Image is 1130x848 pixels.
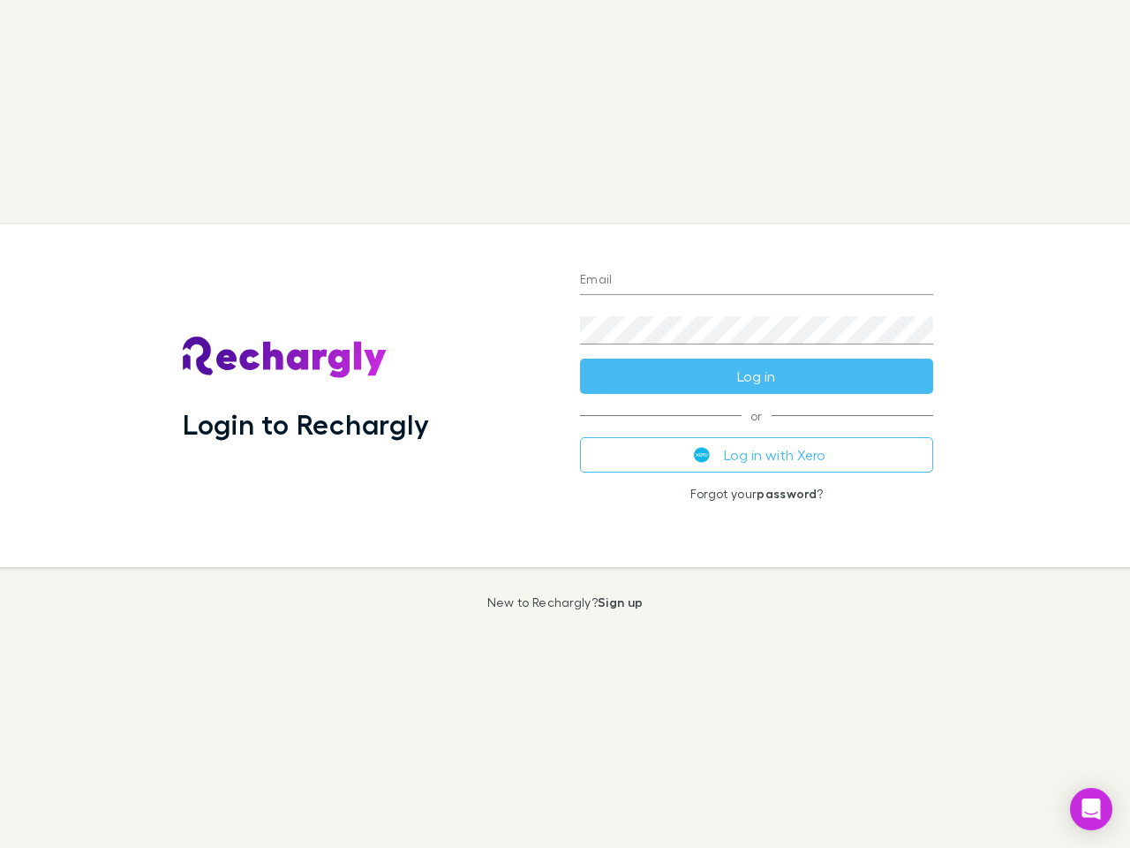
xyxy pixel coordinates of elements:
a: Sign up [598,594,643,609]
a: password [757,486,817,501]
span: or [580,415,933,416]
div: Open Intercom Messenger [1070,788,1112,830]
button: Log in [580,359,933,394]
p: Forgot your ? [580,487,933,501]
img: Xero's logo [694,447,710,463]
p: New to Rechargly? [487,595,644,609]
button: Log in with Xero [580,437,933,473]
img: Rechargly's Logo [183,337,388,379]
h1: Login to Rechargly [183,407,429,441]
